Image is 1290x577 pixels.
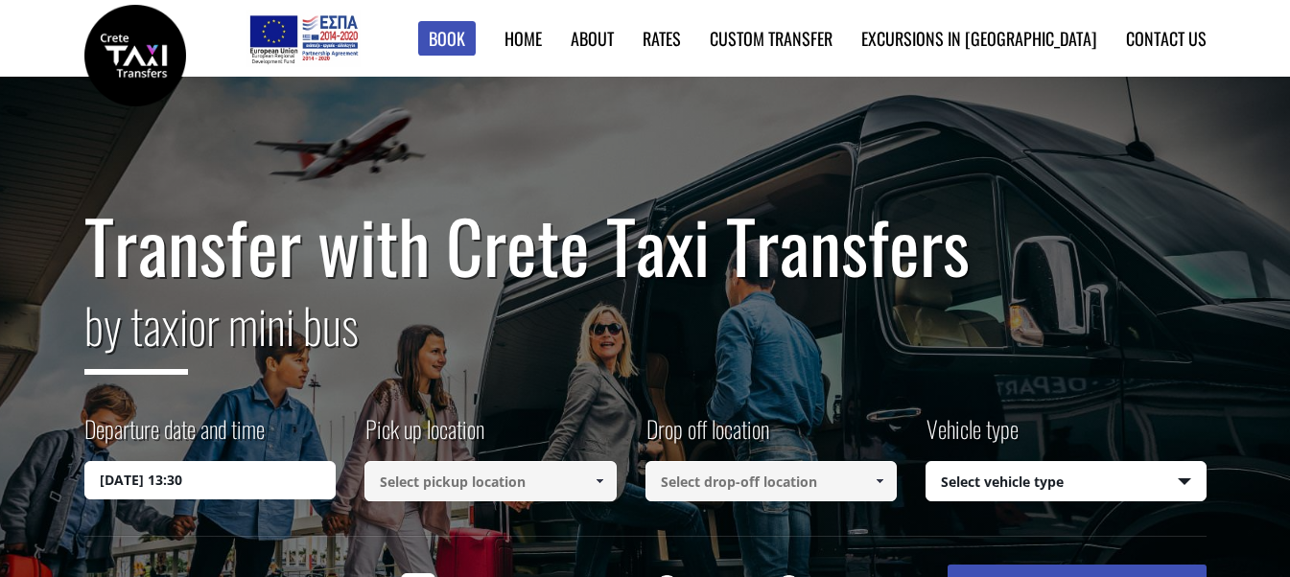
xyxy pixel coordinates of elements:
[926,462,1206,502] span: Select vehicle type
[84,205,1207,286] h1: Transfer with Crete Taxi Transfers
[504,26,542,51] a: Home
[84,5,186,106] img: Crete Taxi Transfers | Safe Taxi Transfer Services from to Heraklion Airport, Chania Airport, Ret...
[645,461,898,501] input: Select drop-off location
[926,412,1019,461] label: Vehicle type
[1126,26,1207,51] a: Contact us
[418,21,476,57] a: Book
[583,461,615,501] a: Show All Items
[710,26,833,51] a: Custom Transfer
[84,286,1207,389] h2: or mini bus
[84,43,186,63] a: Crete Taxi Transfers | Safe Taxi Transfer Services from to Heraklion Airport, Chania Airport, Ret...
[364,412,484,461] label: Pick up location
[861,26,1097,51] a: Excursions in [GEOGRAPHIC_DATA]
[643,26,681,51] a: Rates
[864,461,896,501] a: Show All Items
[84,288,188,375] span: by taxi
[645,412,769,461] label: Drop off location
[571,26,614,51] a: About
[364,461,617,501] input: Select pickup location
[84,412,265,461] label: Departure date and time
[246,10,361,67] img: e-bannersEUERDF180X90.jpg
